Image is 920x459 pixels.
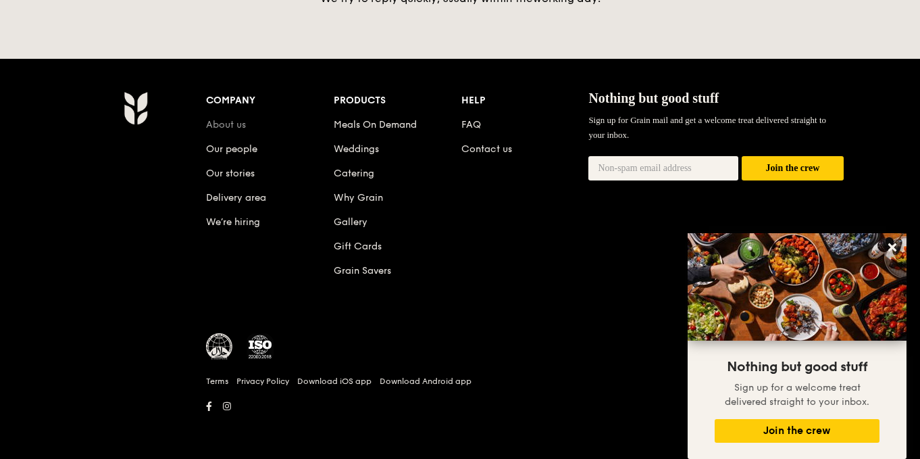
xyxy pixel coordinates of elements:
[334,241,382,252] a: Gift Cards
[588,156,738,180] input: Non-spam email address
[334,192,383,203] a: Why Grain
[206,168,255,179] a: Our stories
[206,216,260,228] a: We’re hiring
[206,119,246,130] a: About us
[881,237,903,258] button: Close
[461,143,512,155] a: Contact us
[334,216,367,228] a: Gallery
[71,416,849,427] h6: Revision
[334,265,391,276] a: Grain Savers
[380,376,471,387] a: Download Android app
[588,91,719,105] span: Nothing but good stuff
[334,168,374,179] a: Catering
[688,233,906,341] img: DSC07876-Edit02-Large.jpeg
[334,143,379,155] a: Weddings
[297,376,372,387] a: Download iOS app
[334,119,417,130] a: Meals On Demand
[206,333,233,360] img: MUIS Halal Certified
[334,91,461,110] div: Products
[588,115,826,140] span: Sign up for Grain mail and get a welcome treat delivered straight to your inbox.
[727,359,867,375] span: Nothing but good stuff
[206,376,228,387] a: Terms
[206,143,257,155] a: Our people
[461,119,481,130] a: FAQ
[742,156,844,181] button: Join the crew
[206,192,266,203] a: Delivery area
[461,91,589,110] div: Help
[236,376,289,387] a: Privacy Policy
[206,91,334,110] div: Company
[124,91,147,125] img: Grain
[725,382,869,408] span: Sign up for a welcome treat delivered straight to your inbox.
[715,419,879,443] button: Join the crew
[247,333,274,360] img: ISO Certified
